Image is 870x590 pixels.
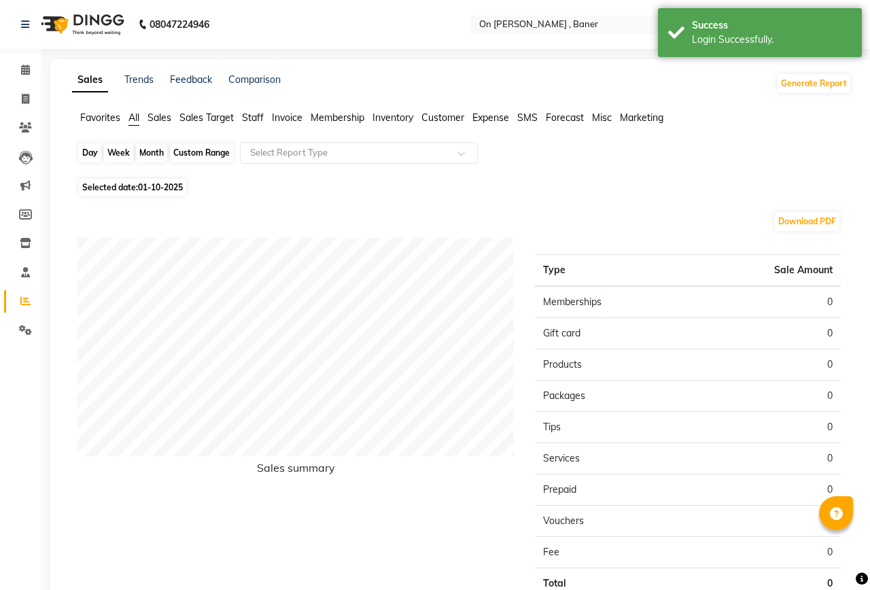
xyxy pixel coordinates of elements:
[535,255,688,287] th: Type
[692,18,852,33] div: Success
[535,381,688,412] td: Packages
[242,111,264,124] span: Staff
[138,182,183,192] span: 01-10-2025
[150,5,209,44] b: 08047224946
[170,73,212,86] a: Feedback
[128,111,139,124] span: All
[535,506,688,537] td: Vouchers
[775,212,839,231] button: Download PDF
[104,143,133,162] div: Week
[535,474,688,506] td: Prepaid
[688,412,841,443] td: 0
[535,318,688,349] td: Gift card
[688,349,841,381] td: 0
[80,111,120,124] span: Favorites
[77,462,515,480] h6: Sales summary
[421,111,464,124] span: Customer
[535,537,688,568] td: Fee
[592,111,612,124] span: Misc
[72,68,108,92] a: Sales
[179,111,234,124] span: Sales Target
[79,179,186,196] span: Selected date:
[688,506,841,537] td: 0
[546,111,584,124] span: Forecast
[170,143,233,162] div: Custom Range
[35,5,128,44] img: logo
[688,286,841,318] td: 0
[692,33,852,47] div: Login Successfully.
[688,318,841,349] td: 0
[688,381,841,412] td: 0
[688,537,841,568] td: 0
[372,111,413,124] span: Inventory
[311,111,364,124] span: Membership
[517,111,538,124] span: SMS
[535,286,688,318] td: Memberships
[688,474,841,506] td: 0
[228,73,281,86] a: Comparison
[778,74,850,93] button: Generate Report
[124,73,154,86] a: Trends
[688,255,841,287] th: Sale Amount
[79,143,101,162] div: Day
[535,443,688,474] td: Services
[472,111,509,124] span: Expense
[272,111,302,124] span: Invoice
[620,111,663,124] span: Marketing
[136,143,167,162] div: Month
[147,111,171,124] span: Sales
[688,443,841,474] td: 0
[535,349,688,381] td: Products
[535,412,688,443] td: Tips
